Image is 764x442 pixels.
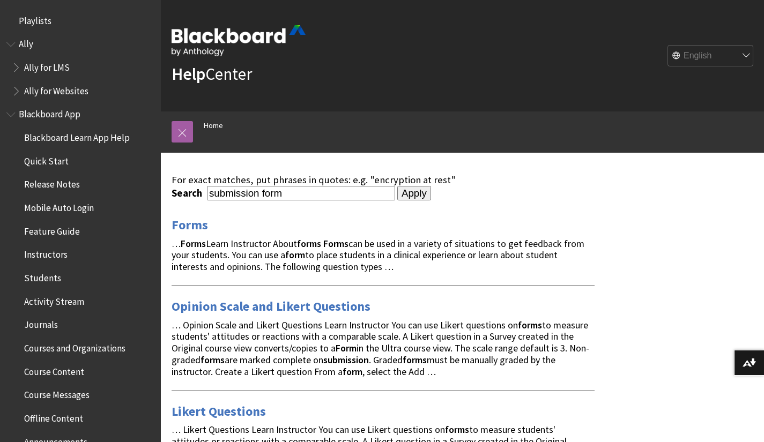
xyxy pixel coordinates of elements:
[24,339,125,354] span: Courses and Organizations
[397,186,431,201] input: Apply
[24,152,69,167] span: Quick Start
[24,293,84,307] span: Activity Stream
[19,12,51,26] span: Playlists
[172,63,205,85] strong: Help
[19,35,33,50] span: Ally
[323,237,348,250] strong: Forms
[172,25,306,56] img: Blackboard by Anthology
[201,354,225,366] strong: forms
[323,354,369,366] strong: submission
[24,363,84,377] span: Course Content
[403,354,427,366] strong: forms
[297,237,321,250] strong: forms
[172,319,589,378] span: … Opinion Scale and Likert Questions Learn Instructor You can use Likert questions on to measure ...
[518,319,542,331] strong: forms
[24,129,130,143] span: Blackboard Learn App Help
[445,423,469,436] strong: forms
[24,176,80,190] span: Release Notes
[172,174,595,186] div: For exact matches, put phrases in quotes: e.g. "encryption at rest"
[204,119,223,132] a: Home
[24,316,58,331] span: Journals
[285,249,305,261] strong: form
[181,237,206,250] strong: Forms
[668,46,754,67] select: Site Language Selector
[24,386,90,401] span: Course Messages
[6,35,154,100] nav: Book outline for Anthology Ally Help
[24,269,61,283] span: Students
[336,342,357,354] strong: Form
[343,365,362,378] strong: form
[24,58,70,73] span: Ally for LMS
[172,298,370,315] a: Opinion Scale and Likert Questions
[24,246,68,260] span: Instructors
[172,187,205,199] label: Search
[24,222,80,237] span: Feature Guide
[172,63,252,85] a: HelpCenter
[24,82,88,96] span: Ally for Websites
[172,216,208,234] a: Forms
[19,106,80,120] span: Blackboard App
[6,12,154,30] nav: Book outline for Playlists
[172,403,266,420] a: Likert Questions
[172,237,584,273] span: … Learn Instructor About can be used in a variety of situations to get feedback from your student...
[24,409,83,424] span: Offline Content
[24,199,94,213] span: Mobile Auto Login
